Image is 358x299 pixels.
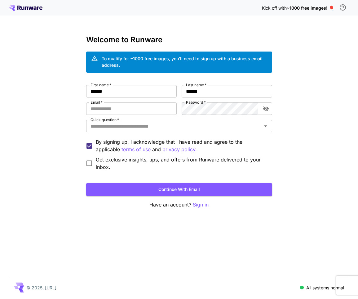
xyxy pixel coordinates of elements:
div: To qualify for ~1000 free images, you’ll need to sign up with a business email address. [102,55,267,68]
p: © 2025, [URL] [26,284,56,291]
button: toggle password visibility [260,103,272,114]
span: ~1000 free images! 🎈 [287,5,334,11]
label: Password [186,100,206,105]
button: Open [261,122,270,130]
span: Get exclusive insights, tips, and offers from Runware delivered to your inbox. [96,156,267,171]
p: All systems normal [306,284,344,291]
label: First name [91,82,111,88]
button: Continue with email [86,183,272,196]
p: privacy policy. [162,146,197,153]
button: By signing up, I acknowledge that I have read and agree to the applicable terms of use and [162,146,197,153]
p: Have an account? [86,201,272,209]
p: terms of use [122,146,151,153]
button: Sign in [193,201,209,209]
button: In order to qualify for free credit, you need to sign up with a business email address and click ... [337,1,349,14]
label: Quick question [91,117,119,122]
p: By signing up, I acknowledge that I have read and agree to the applicable and [96,138,267,153]
label: Last name [186,82,206,88]
span: Kick off with [262,5,287,11]
label: Email [91,100,103,105]
button: By signing up, I acknowledge that I have read and agree to the applicable and privacy policy. [122,146,151,153]
h3: Welcome to Runware [86,35,272,44]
